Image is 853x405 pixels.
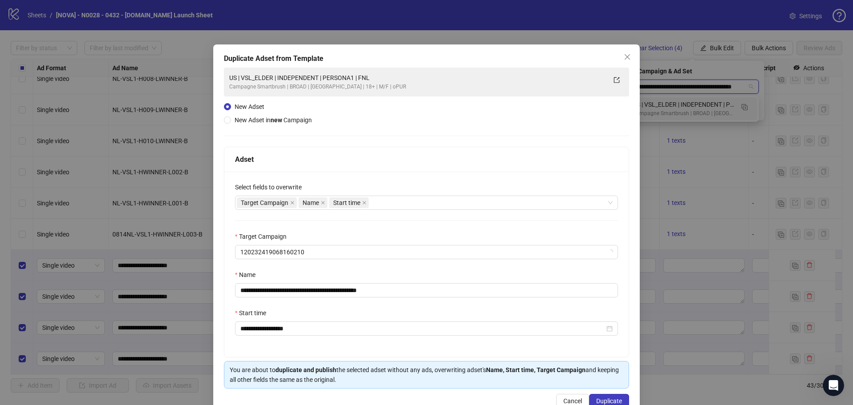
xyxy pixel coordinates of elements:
span: close [290,200,295,205]
span: Cancel [563,397,582,405]
label: Name [235,270,261,280]
div: Duplicate Adset from Template [224,53,629,64]
strong: duplicate and publish [275,366,336,373]
span: Target Campaign [237,197,297,208]
strong: new [271,116,282,124]
span: close [321,200,325,205]
div: You are about to the selected adset without any ads, overwriting adset's and keeping all other fi... [230,365,623,385]
span: 120232419068160210 [240,245,613,259]
strong: Name, Start time, Target Campaign [486,366,586,373]
span: Target Campaign [241,198,288,208]
input: Name [235,283,618,297]
span: close [624,53,631,60]
div: US | VSL_ELDER | INDEPENDENT | PERSONA1 | FNL [229,73,606,83]
span: export [614,77,620,83]
span: Name [303,198,319,208]
button: Close [620,50,634,64]
span: close [362,200,367,205]
span: New Adset in Campaign [235,116,312,124]
div: Campagne Smartbrush | BROAD | [GEOGRAPHIC_DATA] | 18+ | M/F | oPUR [229,83,606,91]
span: New Adset [235,103,264,110]
label: Select fields to overwrite [235,182,307,192]
span: Duplicate [596,397,622,405]
iframe: Intercom live chat [823,375,844,396]
div: Adset [235,154,618,165]
span: Start time [333,198,360,208]
label: Target Campaign [235,232,292,241]
span: Name [299,197,327,208]
span: Start time [329,197,369,208]
label: Start time [235,308,272,318]
input: Start time [240,324,605,333]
